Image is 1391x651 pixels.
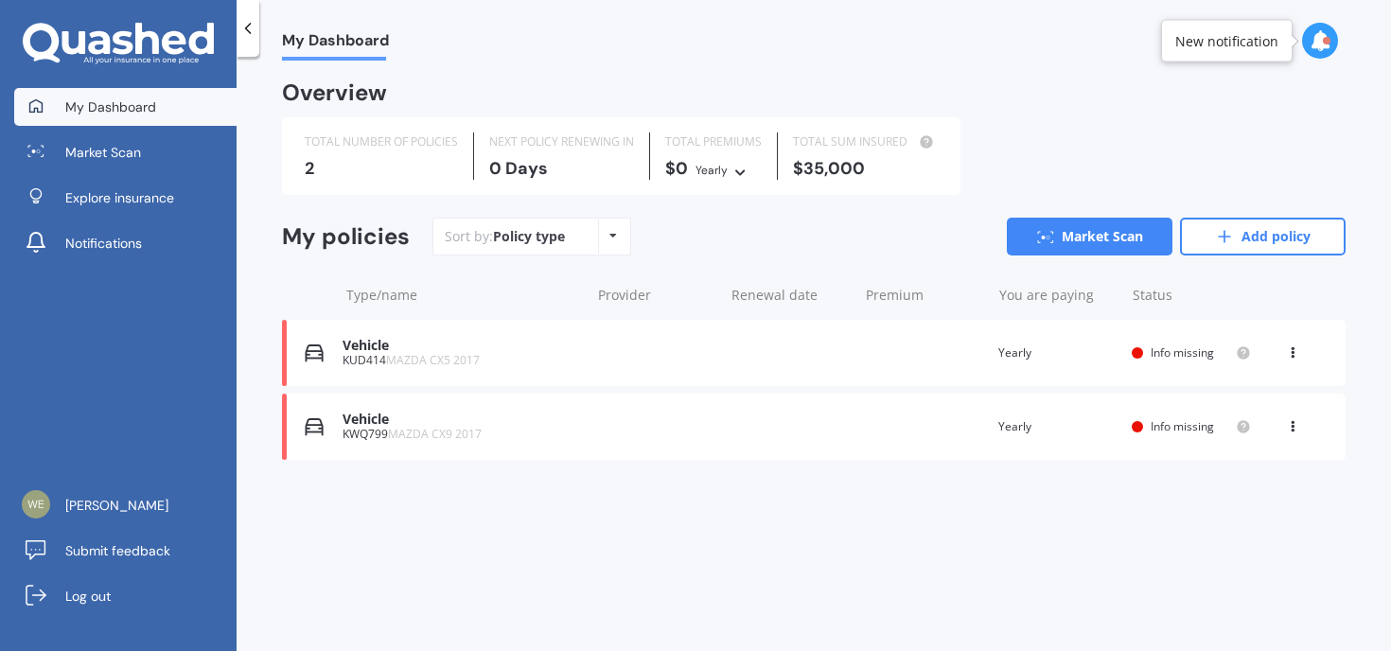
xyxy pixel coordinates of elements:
img: 8ab6bc97445a4216ae38cc1ed046a951 [22,490,50,519]
a: [PERSON_NAME] [14,486,237,524]
span: [PERSON_NAME] [65,496,168,515]
div: 0 Days [489,159,634,178]
div: TOTAL SUM INSURED [793,132,938,151]
img: Vehicle [305,343,324,362]
span: Submit feedback [65,541,170,560]
span: Log out [65,587,111,606]
div: Renewal date [731,286,850,305]
span: Info missing [1151,418,1214,434]
div: TOTAL NUMBER OF POLICIES [305,132,458,151]
a: Submit feedback [14,532,237,570]
div: Overview [282,83,387,102]
span: Notifications [65,234,142,253]
div: Premium [866,286,984,305]
div: Yearly [998,343,1118,362]
a: Add policy [1180,218,1346,255]
a: Notifications [14,224,237,262]
div: My policies [282,223,410,251]
div: 2 [305,159,458,178]
a: Log out [14,577,237,615]
div: Yearly [695,161,728,180]
div: New notification [1175,31,1278,50]
div: Yearly [998,417,1118,436]
div: Vehicle [343,412,580,428]
div: NEXT POLICY RENEWING IN [489,132,634,151]
div: Provider [598,286,716,305]
span: Explore insurance [65,188,174,207]
div: Vehicle [343,338,580,354]
span: Info missing [1151,344,1214,361]
div: Policy type [493,227,565,246]
div: KUD414 [343,354,580,367]
div: Type/name [346,286,583,305]
div: KWQ799 [343,428,580,441]
div: You are paying [999,286,1118,305]
a: Explore insurance [14,179,237,217]
span: Market Scan [65,143,141,162]
div: Sort by: [445,227,565,246]
a: My Dashboard [14,88,237,126]
span: MAZDA CX9 2017 [388,426,482,442]
img: Vehicle [305,417,324,436]
div: Status [1133,286,1251,305]
a: Market Scan [1007,218,1172,255]
span: My Dashboard [282,31,389,57]
div: $35,000 [793,159,938,178]
div: TOTAL PREMIUMS [665,132,762,151]
span: My Dashboard [65,97,156,116]
span: MAZDA CX5 2017 [386,352,480,368]
a: Market Scan [14,133,237,171]
div: $0 [665,159,762,180]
